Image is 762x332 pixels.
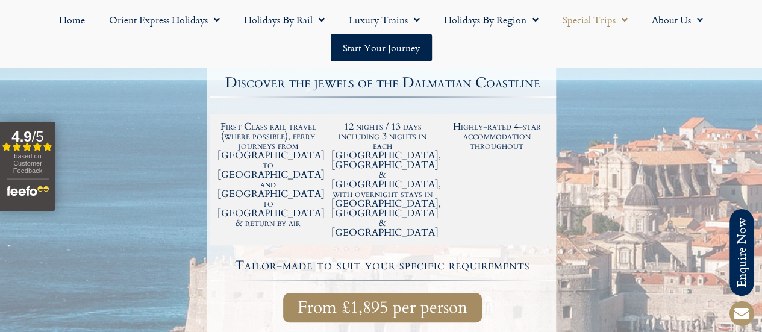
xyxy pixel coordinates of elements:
h2: 12 nights / 13 days including 3 nights in each [GEOGRAPHIC_DATA], [GEOGRAPHIC_DATA] & [GEOGRAPHIC... [331,122,434,237]
i: ★ [343,57,362,69]
i: ★ [404,57,422,69]
div: 5/5 [313,54,452,69]
a: Holidays by Region [432,6,551,34]
a: Home [47,6,97,34]
h4: Tailor-made to suit your specific requirements [211,259,554,272]
h2: First Class rail travel (where possible), ferry journeys from [GEOGRAPHIC_DATA] to [GEOGRAPHIC_DA... [217,122,320,228]
i: ★ [434,57,452,69]
a: About Us [640,6,715,34]
a: Luxury Trains [337,6,432,34]
a: From £1,895 per person [283,293,482,322]
a: Orient Express Holidays [97,6,232,34]
a: Special Trips [551,6,640,34]
span: From £1,895 per person [298,300,467,315]
i: ★ [313,57,332,69]
a: Start your Journey [331,34,432,61]
h2: Discover the jewels of the Dalmatian Coastline [210,76,556,90]
nav: Menu [6,6,756,61]
h2: Highly-rated 4-star accommodation throughout [446,122,548,151]
i: ★ [373,57,392,69]
a: Holidays by Rail [232,6,337,34]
